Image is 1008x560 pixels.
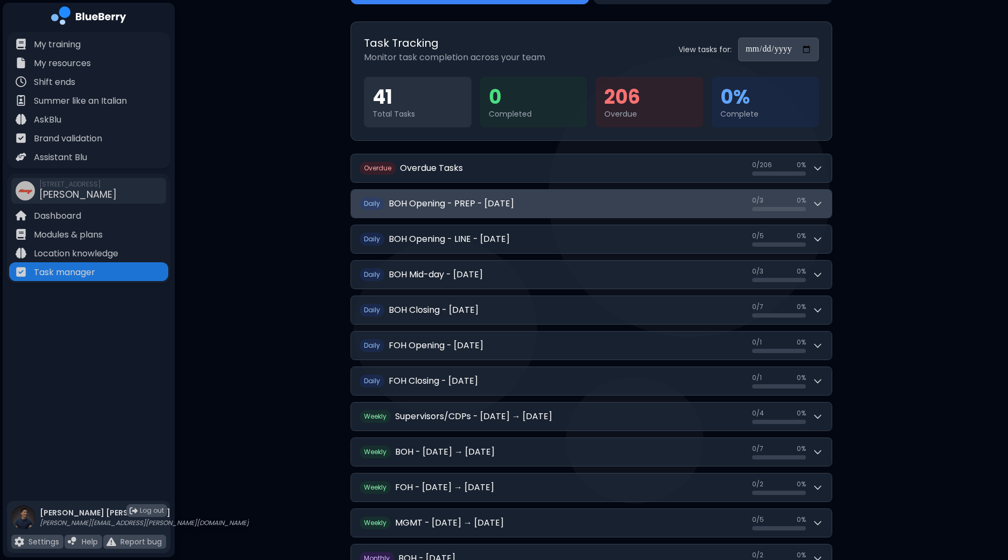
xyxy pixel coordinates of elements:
[120,537,162,547] p: Report bug
[82,537,98,547] p: Help
[400,162,463,175] h2: Overdue Tasks
[797,338,806,347] span: 0 %
[351,332,832,360] button: DailyFOH Opening - [DATE]0/10%
[364,51,545,64] p: Monitor task completion across your team
[752,409,764,418] span: 0 / 4
[351,154,832,182] button: OverdueOverdue Tasks0/2060%
[68,537,77,547] img: file icon
[373,85,463,109] div: 41
[752,161,772,169] span: 0 / 206
[34,95,127,107] p: Summer like an Italian
[489,109,579,119] div: Completed
[360,197,384,210] span: Daily
[797,267,806,276] span: 0 %
[360,304,384,317] span: Daily
[34,210,81,222] p: Dashboard
[797,161,806,169] span: 0 %
[351,261,832,289] button: DailyBOH Mid-day - [DATE]0/30%
[752,267,763,276] span: 0 / 3
[360,375,384,387] span: Daily
[389,304,478,317] h2: BOH Closing - [DATE]
[34,132,102,145] p: Brand validation
[351,225,832,253] button: DailyBOH Opening - LINE - [DATE]0/50%
[752,303,763,311] span: 0 / 7
[389,197,514,210] h2: BOH Opening - PREP - [DATE]
[797,374,806,382] span: 0 %
[51,6,126,28] img: company logo
[16,229,26,240] img: file icon
[373,109,463,119] div: Total Tasks
[389,339,483,352] h2: FOH Opening - [DATE]
[364,35,545,51] h2: Task Tracking
[678,45,732,54] label: View tasks for:
[389,233,510,246] h2: BOH Opening - LINE - [DATE]
[16,39,26,49] img: file icon
[389,375,478,387] h2: FOH Closing - [DATE]
[16,76,26,87] img: file icon
[11,505,35,540] img: profile photo
[351,190,832,218] button: DailyBOH Opening - PREP - [DATE]0/30%
[604,109,695,119] div: Overdue
[797,515,806,524] span: 0 %
[34,151,87,164] p: Assistant Blu
[34,76,75,89] p: Shift ends
[752,374,762,382] span: 0 / 1
[395,446,495,458] h2: BOH - [DATE] → [DATE]
[797,551,806,559] span: 0 %
[130,507,138,515] img: logout
[34,247,118,260] p: Location knowledge
[752,551,763,559] span: 0 / 2
[16,248,26,259] img: file icon
[752,196,763,205] span: 0 / 3
[106,537,116,547] img: file icon
[16,267,26,277] img: file icon
[797,409,806,418] span: 0 %
[720,85,811,109] div: 0 %
[351,403,832,430] button: WeeklySupervisors/CDPs - [DATE] → [DATE]0/40%
[16,152,26,162] img: file icon
[39,180,117,189] span: [STREET_ADDRESS]
[797,444,806,453] span: 0 %
[720,109,811,119] div: Complete
[16,133,26,143] img: file icon
[489,85,579,109] div: 0
[752,515,764,524] span: 0 / 5
[360,516,391,529] span: Weekly
[34,113,61,126] p: AskBlu
[389,268,483,281] h2: BOH Mid-day - [DATE]
[351,296,832,324] button: DailyBOH Closing - [DATE]0/70%
[797,196,806,205] span: 0 %
[16,95,26,106] img: file icon
[360,410,391,423] span: Weekly
[360,268,384,281] span: Daily
[40,519,249,527] p: [PERSON_NAME][EMAIL_ADDRESS][PERSON_NAME][DOMAIN_NAME]
[360,162,396,175] span: Overdue
[395,410,552,423] h2: Supervisors/CDPs - [DATE] → [DATE]
[797,480,806,489] span: 0 %
[16,210,26,221] img: file icon
[360,339,384,352] span: Daily
[360,481,391,494] span: Weekly
[752,232,764,240] span: 0 / 5
[360,233,384,246] span: Daily
[752,480,763,489] span: 0 / 2
[140,506,164,515] span: Log out
[34,228,103,241] p: Modules & plans
[351,367,832,395] button: DailyFOH Closing - [DATE]0/10%
[604,85,695,109] div: 206
[40,508,249,518] p: [PERSON_NAME] [PERSON_NAME]
[351,509,832,537] button: WeeklyMGMT - [DATE] → [DATE]0/50%
[395,516,504,529] h2: MGMT - [DATE] → [DATE]
[797,232,806,240] span: 0 %
[34,38,81,51] p: My training
[34,266,95,279] p: Task manager
[797,303,806,311] span: 0 %
[16,181,35,200] img: company thumbnail
[28,537,59,547] p: Settings
[16,114,26,125] img: file icon
[752,338,762,347] span: 0 / 1
[15,537,24,547] img: file icon
[351,473,832,501] button: WeeklyFOH - [DATE] → [DATE]0/20%
[395,481,494,494] h2: FOH - [DATE] → [DATE]
[16,58,26,68] img: file icon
